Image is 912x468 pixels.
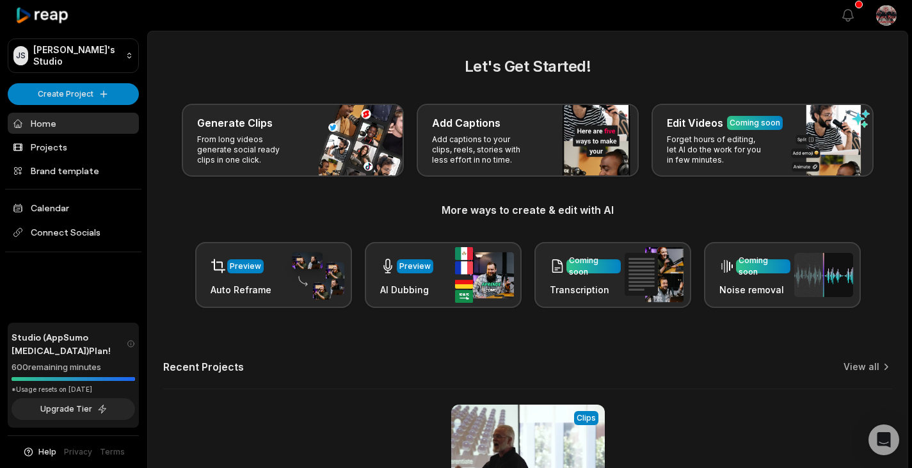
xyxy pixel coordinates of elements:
a: Calendar [8,197,139,218]
img: auto_reframe.png [285,250,344,300]
div: Preview [399,261,431,272]
h3: Edit Videos [667,115,723,131]
h3: Add Captions [432,115,500,131]
div: Coming soon [569,255,618,278]
h3: Noise removal [719,283,790,296]
p: Forget hours of editing, let AI do the work for you in few minutes. [667,134,766,165]
div: *Usage resets on [DATE] [12,385,135,394]
a: View all [844,360,879,373]
div: 600 remaining minutes [12,361,135,374]
img: ai_dubbing.png [455,247,514,303]
h3: Auto Reframe [211,283,271,296]
p: [PERSON_NAME]'s Studio [33,44,120,67]
button: Upgrade Tier [12,398,135,420]
div: JS [13,46,28,65]
h3: More ways to create & edit with AI [163,202,892,218]
div: Open Intercom Messenger [868,424,899,455]
p: Add captions to your clips, reels, stories with less effort in no time. [432,134,531,165]
h3: AI Dubbing [380,283,433,296]
img: transcription.png [625,247,684,302]
a: Privacy [64,446,92,458]
div: Preview [230,261,261,272]
span: Studio (AppSumo [MEDICAL_DATA]) Plan! [12,330,127,357]
img: noise_removal.png [794,253,853,297]
div: Coming soon [730,117,780,129]
a: Home [8,113,139,134]
div: Coming soon [739,255,788,278]
span: Connect Socials [8,221,139,244]
button: Create Project [8,83,139,105]
a: Brand template [8,160,139,181]
button: Help [22,446,56,458]
a: Terms [100,446,125,458]
h2: Recent Projects [163,360,244,373]
p: From long videos generate social ready clips in one click. [197,134,296,165]
a: Projects [8,136,139,157]
h3: Generate Clips [197,115,273,131]
h3: Transcription [550,283,621,296]
h2: Let's Get Started! [163,55,892,78]
span: Help [38,446,56,458]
